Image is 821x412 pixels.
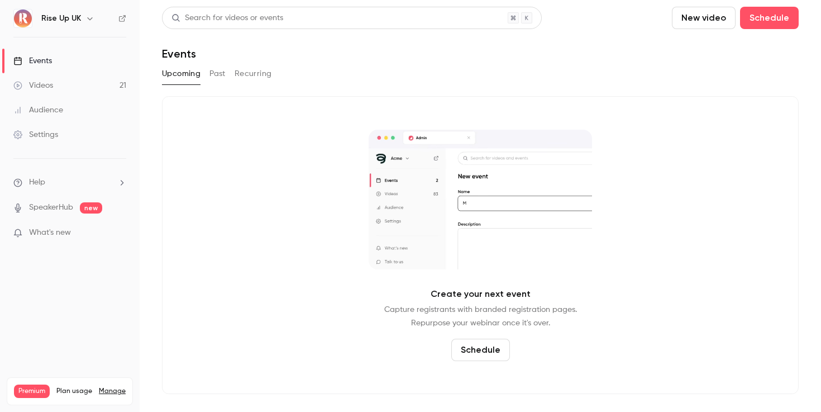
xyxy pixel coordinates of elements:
[740,7,799,29] button: Schedule
[99,387,126,396] a: Manage
[29,202,73,214] a: SpeakerHub
[41,13,81,24] h6: Rise Up UK
[13,177,126,188] li: help-dropdown-opener
[431,287,531,301] p: Create your next event
[384,303,577,330] p: Capture registrants with branded registration pages. Repurpose your webinar once it's over.
[29,177,45,188] span: Help
[13,105,63,116] div: Audience
[171,12,283,24] div: Search for videos or events
[162,65,201,83] button: Upcoming
[29,227,71,239] span: What's new
[672,7,736,29] button: New video
[56,387,92,396] span: Plan usage
[113,228,126,238] iframe: Noticeable Trigger
[13,80,53,91] div: Videos
[209,65,226,83] button: Past
[235,65,272,83] button: Recurring
[162,47,196,60] h1: Events
[13,55,52,67] div: Events
[14,385,50,398] span: Premium
[14,10,32,27] img: Rise Up UK
[451,339,510,361] button: Schedule
[13,129,58,140] div: Settings
[80,202,102,214] span: new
